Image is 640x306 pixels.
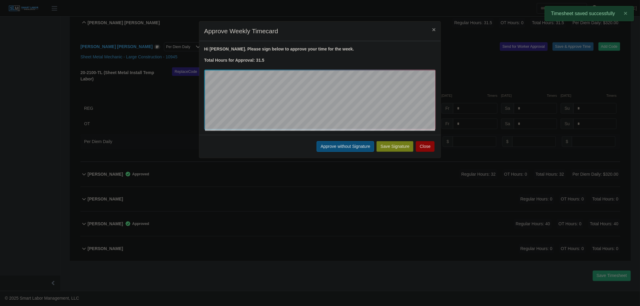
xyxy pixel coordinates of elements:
h4: Approve Weekly Timecard [204,26,278,36]
div: Timesheet saved successfully [545,6,634,21]
button: Close [416,141,435,152]
span: × [432,26,436,33]
strong: Hi [PERSON_NAME]. Please sign below to approve your time for the week. [204,47,354,51]
button: Save Signature [377,141,413,152]
button: Approve without Signature [317,141,374,152]
span: × [624,10,628,17]
button: Close [427,21,441,37]
strong: Total Hours for Approval: 31.5 [204,58,264,63]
